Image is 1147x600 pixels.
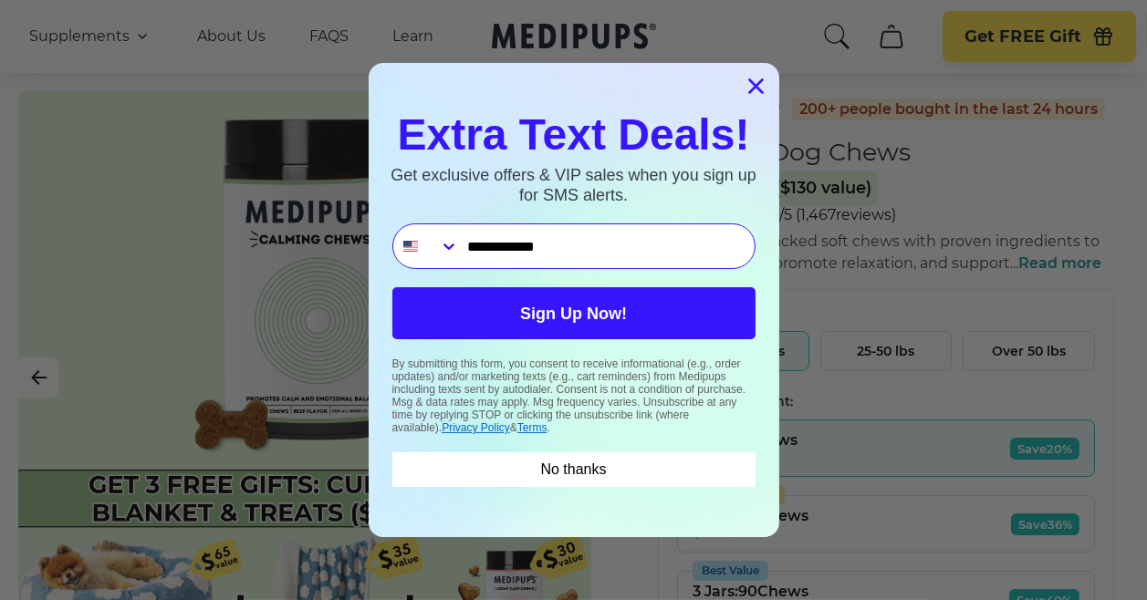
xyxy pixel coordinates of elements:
p: Get exclusive offers & VIP sales when you sign up for SMS alerts. [387,166,761,205]
a: Privacy Policy [442,421,510,434]
p: By submitting this form, you consent to receive informational (e.g., order updates) and/or market... [392,357,756,434]
button: No thanks [392,452,756,487]
button: Search Countries [393,224,459,268]
button: Close dialog [740,70,772,102]
button: Sign Up Now! [392,287,756,339]
a: Terms [517,421,547,434]
span: Extra Text Deals! [398,110,750,159]
img: United States [403,239,418,253]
